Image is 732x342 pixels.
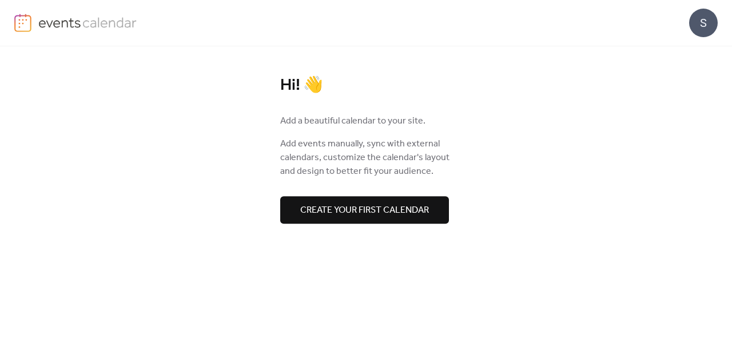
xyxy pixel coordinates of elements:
div: Hi! 👋 [280,75,452,96]
span: Add a beautiful calendar to your site. [280,114,425,128]
button: Create your first calendar [280,196,449,224]
span: Create your first calendar [300,204,429,217]
img: logo [14,14,31,32]
span: Add events manually, sync with external calendars, customize the calendar's layout and design to ... [280,137,452,178]
div: S [689,9,718,37]
img: logo-type [38,14,137,31]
